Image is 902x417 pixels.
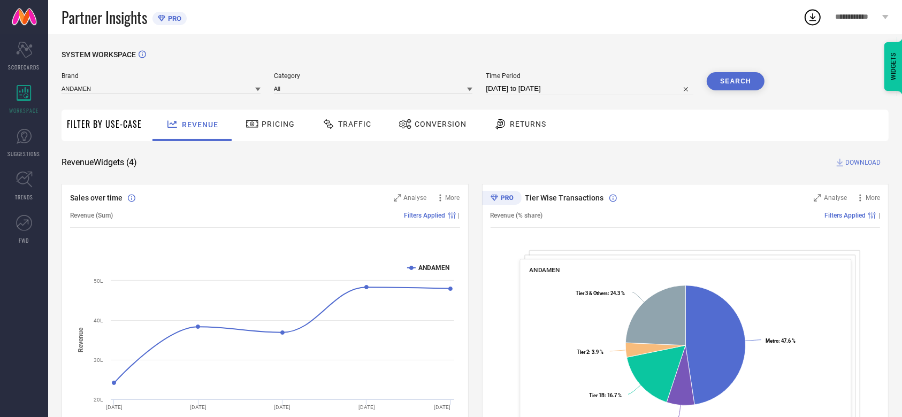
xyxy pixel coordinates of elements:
span: TRENDS [15,193,33,201]
span: | [878,212,880,219]
span: Filters Applied [404,212,446,219]
span: Analyse [824,194,847,202]
span: PRO [165,14,181,22]
tspan: Tier 1B [588,392,604,398]
text: [DATE] [358,404,375,410]
div: Premium [482,191,522,207]
tspan: Metro [766,338,778,344]
text: [DATE] [190,404,207,410]
span: Filter By Use-Case [67,118,142,130]
text: [DATE] [434,404,450,410]
text: ANDAMEN [418,264,449,272]
span: Time Period [486,72,693,80]
span: | [458,212,460,219]
span: SYSTEM WORKSPACE [62,50,136,59]
span: Returns [510,120,546,128]
text: : 47.6 % [766,338,796,344]
text: : 3.9 % [576,349,603,355]
span: ANDAMEN [529,266,560,274]
text: 40L [94,318,103,323]
svg: Zoom [394,194,401,202]
span: Filters Applied [824,212,866,219]
svg: Zoom [814,194,821,202]
span: More [866,194,880,202]
span: More [446,194,460,202]
div: Open download list [803,7,822,27]
input: Select time period [486,82,693,95]
span: Conversion [415,120,467,128]
span: SCORECARDS [9,63,40,71]
tspan: Tier 3 & Others [576,290,608,296]
span: DOWNLOAD [845,157,881,168]
span: Revenue (Sum) [70,212,113,219]
span: Traffic [338,120,371,128]
span: FWD [19,236,29,244]
text: : 16.7 % [588,392,621,398]
span: SUGGESTIONS [8,150,41,158]
span: Brand [62,72,261,80]
span: WORKSPACE [10,106,39,114]
span: Revenue [182,120,218,129]
text: 50L [94,278,103,284]
span: Revenue (% share) [491,212,543,219]
span: Category [274,72,473,80]
button: Search [707,72,765,90]
span: Partner Insights [62,6,147,28]
span: Pricing [262,120,295,128]
tspan: Revenue [77,327,85,352]
span: Revenue Widgets ( 4 ) [62,157,137,168]
text: 30L [94,357,103,363]
span: Sales over time [70,194,123,202]
text: [DATE] [274,404,291,410]
span: Tier Wise Transactions [525,194,604,202]
span: Analyse [404,194,427,202]
text: : 24.3 % [576,290,625,296]
tspan: Tier 2 [576,349,588,355]
text: 20L [94,397,103,403]
text: [DATE] [106,404,123,410]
